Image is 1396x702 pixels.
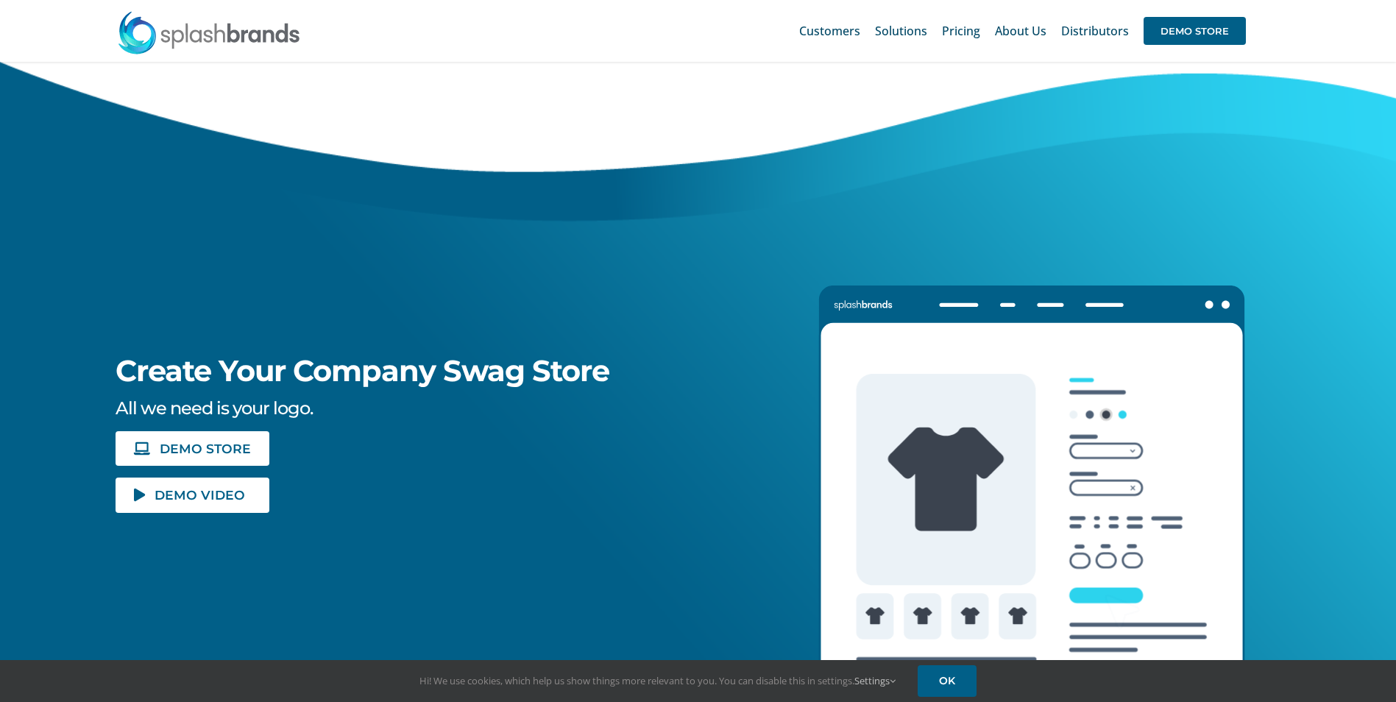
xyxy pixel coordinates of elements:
[116,431,269,466] a: DEMO STORE
[942,7,980,54] a: Pricing
[1061,25,1129,37] span: Distributors
[918,665,977,697] a: OK
[116,352,609,389] span: Create Your Company Swag Store
[160,442,251,455] span: DEMO STORE
[1061,7,1129,54] a: Distributors
[117,10,301,54] img: SplashBrands.com Logo
[1144,7,1246,54] a: DEMO STORE
[854,674,896,687] a: Settings
[419,674,896,687] span: Hi! We use cookies, which help us show things more relevant to you. You can disable this in setti...
[995,25,1046,37] span: About Us
[155,489,245,501] span: DEMO VIDEO
[799,7,860,54] a: Customers
[942,25,980,37] span: Pricing
[799,7,1246,54] nav: Main Menu Sticky
[799,25,860,37] span: Customers
[116,397,313,419] span: All we need is your logo.
[875,25,927,37] span: Solutions
[1144,17,1246,45] span: DEMO STORE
